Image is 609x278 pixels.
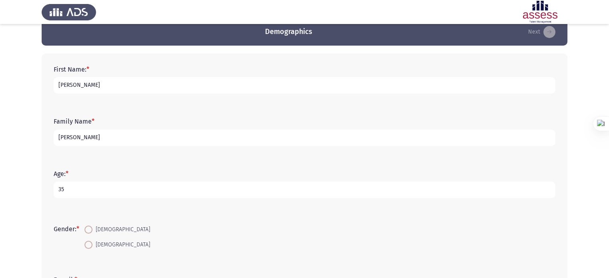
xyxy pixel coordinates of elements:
[54,225,79,233] label: Gender:
[54,77,555,94] input: add answer text
[54,66,89,73] label: First Name:
[54,118,94,125] label: Family Name
[54,182,555,198] input: add answer text
[54,130,555,146] input: add answer text
[265,27,312,37] h3: Demographics
[526,26,558,38] button: load next page
[92,225,150,234] span: [DEMOGRAPHIC_DATA]
[513,1,567,23] img: Assessment logo of ASSESS English Language Assessment (3 Module) (Ad - IB)
[92,240,150,250] span: [DEMOGRAPHIC_DATA]
[54,170,68,178] label: Age:
[42,1,96,23] img: Assess Talent Management logo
